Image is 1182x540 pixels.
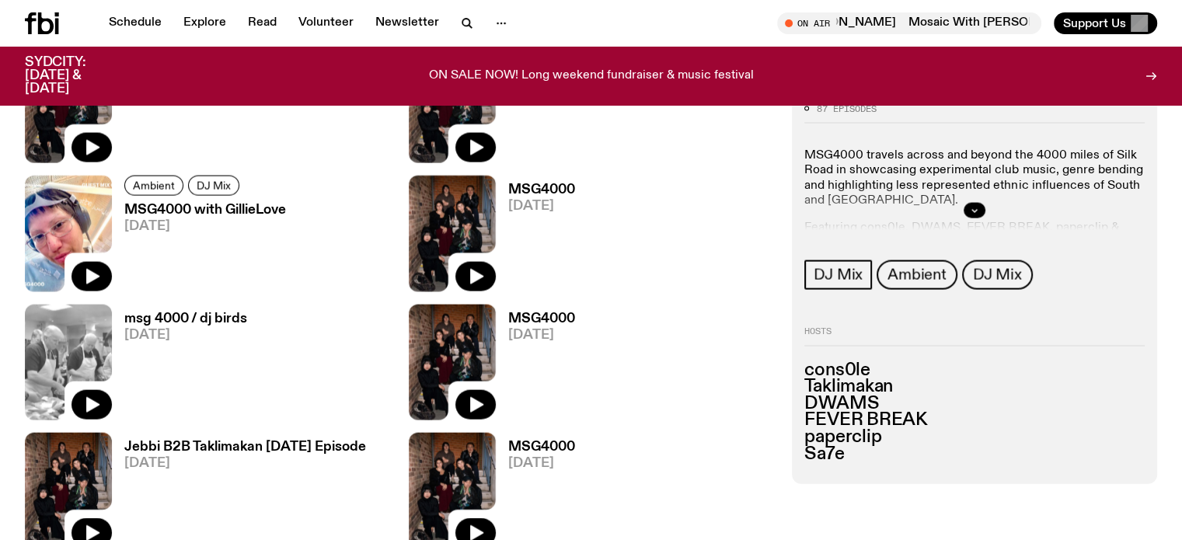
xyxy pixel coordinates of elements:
[804,260,872,290] a: DJ Mix
[887,267,947,284] span: Ambient
[124,204,286,217] h3: MSG4000 with GillieLove
[814,267,863,284] span: DJ Mix
[508,312,575,326] h3: MSG4000
[366,12,448,34] a: Newsletter
[429,69,754,83] p: ON SALE NOW! Long weekend fundraiser & music festival
[124,457,366,470] span: [DATE]
[877,260,957,290] a: Ambient
[1054,12,1157,34] button: Support Us
[804,395,1145,412] h3: DWAMS
[174,12,235,34] a: Explore
[508,183,575,197] h3: MSG4000
[124,329,247,342] span: [DATE]
[804,327,1145,346] h2: Hosts
[133,180,175,192] span: Ambient
[804,412,1145,429] h3: FEVER BREAK
[804,361,1145,378] h3: cons0le
[804,148,1145,208] p: MSG4000 travels across and beyond the 4000 miles of Silk Road in showcasing experimental club mus...
[188,176,239,196] a: DJ Mix
[112,204,286,291] a: MSG4000 with GillieLove[DATE]
[508,329,575,342] span: [DATE]
[124,312,247,326] h3: msg 4000 / dj birds
[777,12,1041,34] button: On AirMosaic With [PERSON_NAME] and [PERSON_NAME]Mosaic With [PERSON_NAME] and [PERSON_NAME]
[289,12,363,34] a: Volunteer
[804,445,1145,462] h3: Sa7e
[124,441,366,454] h3: Jebbi B2B Taklimakan [DATE] Episode
[112,55,191,163] a: MSG4000[DATE]
[124,176,183,196] a: Ambient
[496,183,575,291] a: MSG4000[DATE]
[508,441,575,454] h3: MSG4000
[239,12,286,34] a: Read
[508,200,575,213] span: [DATE]
[508,457,575,470] span: [DATE]
[973,267,1022,284] span: DJ Mix
[112,312,247,420] a: msg 4000 / dj birds[DATE]
[804,378,1145,395] h3: Taklimakan
[1063,16,1126,30] span: Support Us
[804,428,1145,445] h3: paperclip
[197,180,231,192] span: DJ Mix
[99,12,171,34] a: Schedule
[496,312,575,420] a: MSG4000[DATE]
[817,104,877,113] span: 87 episodes
[496,55,575,163] a: MSG4000[DATE]
[25,56,124,96] h3: SYDCITY: [DATE] & [DATE]
[124,220,286,233] span: [DATE]
[962,260,1033,290] a: DJ Mix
